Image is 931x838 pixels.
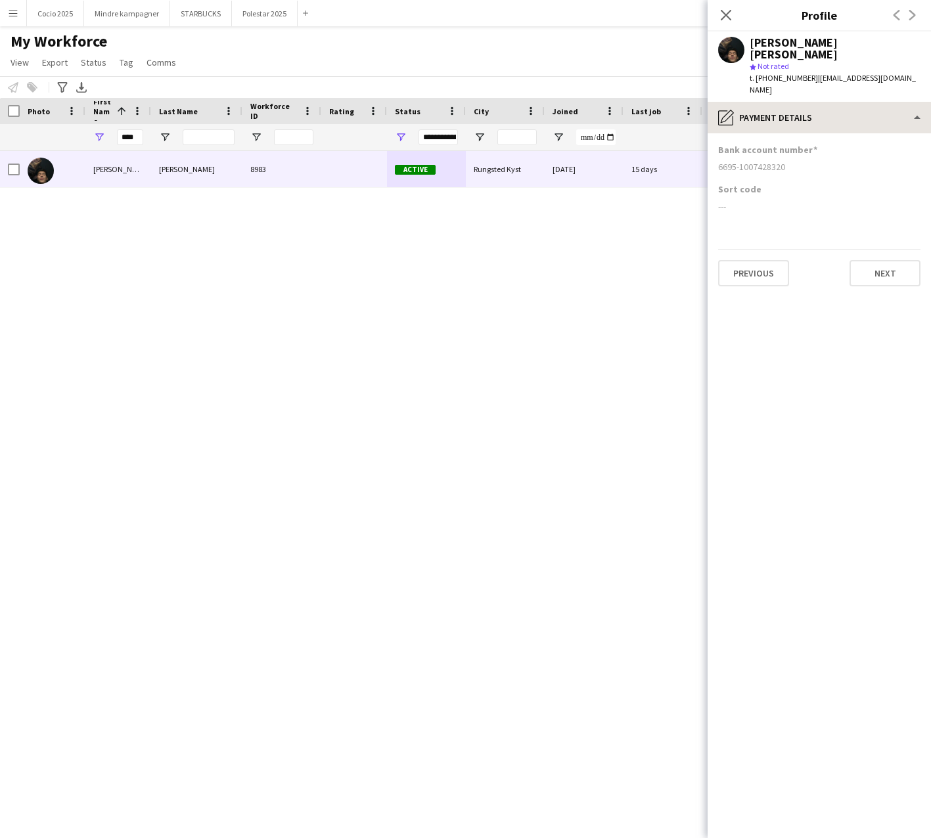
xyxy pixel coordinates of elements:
div: --- [718,200,920,212]
button: Open Filter Menu [159,131,171,143]
span: Tag [120,56,133,68]
span: My Workforce [11,32,107,51]
span: Photo [28,106,50,116]
span: First Name [93,97,112,126]
input: Joined Filter Input [576,129,616,145]
button: Open Filter Menu [474,131,486,143]
a: Tag [114,54,139,71]
span: Status [81,56,106,68]
span: Workforce ID [250,101,298,121]
div: 15 days [624,151,702,187]
span: Last Name [159,106,198,116]
button: Previous [718,260,789,286]
div: [DATE] [545,151,624,187]
span: t. [PHONE_NUMBER] [750,73,818,83]
button: Open Filter Menu [250,131,262,143]
div: [PERSON_NAME] [85,151,151,187]
input: First Name Filter Input [117,129,143,145]
button: Open Filter Menu [553,131,564,143]
button: Cocio 2025 [27,1,84,26]
button: Open Filter Menu [93,131,105,143]
a: Status [76,54,112,71]
a: View [5,54,34,71]
div: [PERSON_NAME] [PERSON_NAME] [750,37,920,60]
span: Last job [631,106,661,116]
img: Noah Carl Stegmann [28,158,54,184]
a: Export [37,54,73,71]
a: Comms [141,54,181,71]
span: Status [395,106,420,116]
app-action-btn: Export XLSX [74,79,89,95]
h3: Profile [708,7,931,24]
span: City [474,106,489,116]
button: STARBUCKS [170,1,232,26]
h3: Sort code [718,183,761,195]
span: View [11,56,29,68]
input: Workforce ID Filter Input [274,129,313,145]
app-action-btn: Advanced filters [55,79,70,95]
div: 6695-1007428320 [718,161,920,173]
span: Comms [147,56,176,68]
span: Not rated [758,61,789,71]
span: Rating [329,106,354,116]
span: | [EMAIL_ADDRESS][DOMAIN_NAME] [750,73,916,95]
div: 8983 [242,151,321,187]
button: Mindre kampagner [84,1,170,26]
div: Rungsted Kyst [466,151,545,187]
button: Polestar 2025 [232,1,298,26]
span: Active [395,165,436,175]
span: Joined [553,106,578,116]
button: Next [850,260,920,286]
input: City Filter Input [497,129,537,145]
span: Export [42,56,68,68]
h3: Bank account number [718,144,817,156]
button: Open Filter Menu [395,131,407,143]
div: 3 [702,151,781,187]
input: Last Name Filter Input [183,129,235,145]
div: Payment details [708,102,931,133]
div: [PERSON_NAME] [151,151,242,187]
